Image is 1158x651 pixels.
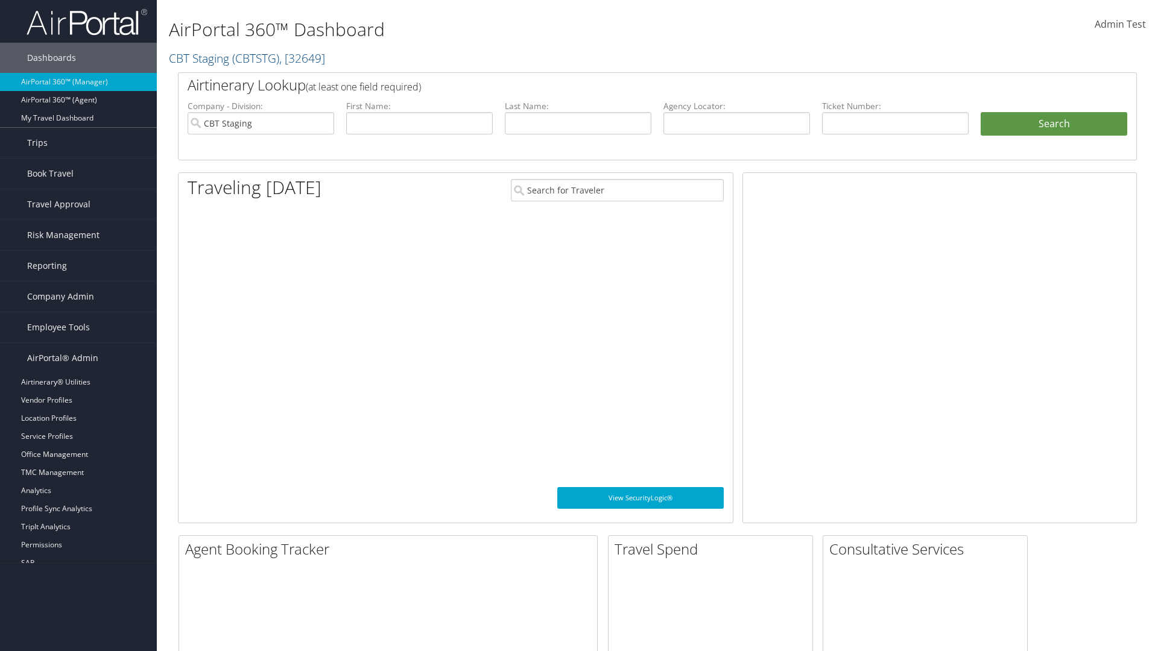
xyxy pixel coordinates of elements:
h2: Travel Spend [615,539,812,559]
span: ( CBTSTG ) [232,50,279,66]
label: First Name: [346,100,493,112]
span: , [ 32649 ] [279,50,325,66]
a: CBT Staging [169,50,325,66]
span: Reporting [27,251,67,281]
span: Travel Approval [27,189,90,219]
label: Ticket Number: [822,100,969,112]
span: AirPortal® Admin [27,343,98,373]
h2: Consultative Services [829,539,1027,559]
span: Company Admin [27,281,94,312]
img: airportal-logo.png [27,8,147,36]
button: Search [981,112,1127,136]
span: Risk Management [27,220,100,250]
h1: Traveling [DATE] [188,175,321,200]
span: Dashboards [27,43,76,73]
span: Trips [27,128,48,158]
span: Book Travel [27,159,74,189]
label: Last Name: [505,100,651,112]
input: Search for Traveler [511,179,724,201]
a: View SecurityLogic® [557,487,724,509]
label: Company - Division: [188,100,334,112]
span: Employee Tools [27,312,90,342]
h2: Airtinerary Lookup [188,75,1048,95]
label: Agency Locator: [663,100,810,112]
h1: AirPortal 360™ Dashboard [169,17,820,42]
span: (at least one field required) [306,80,421,93]
a: Admin Test [1095,6,1146,43]
span: Admin Test [1095,17,1146,31]
h2: Agent Booking Tracker [185,539,597,559]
